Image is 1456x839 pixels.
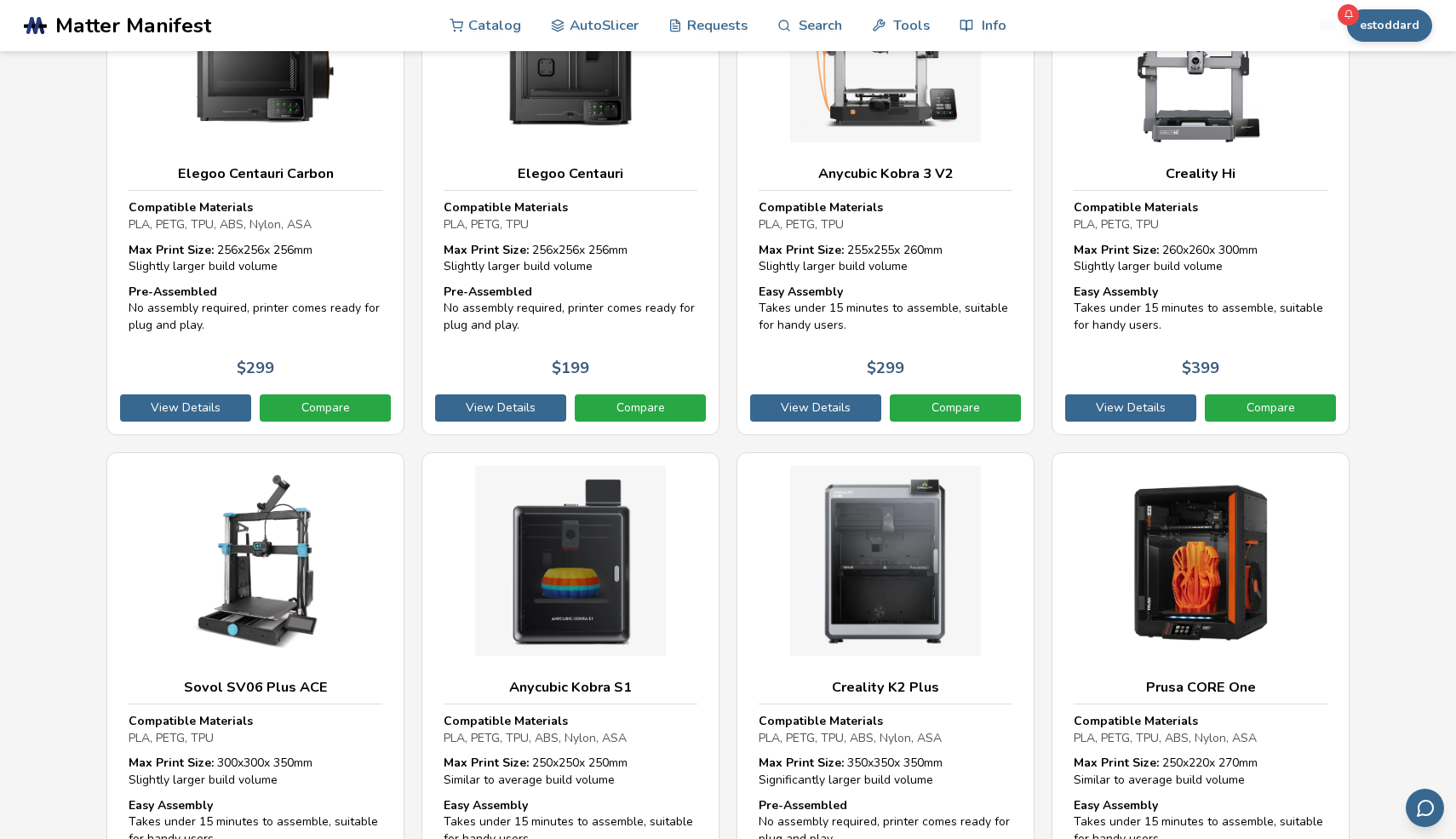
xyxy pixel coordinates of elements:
strong: Compatible Materials [1074,713,1198,729]
span: PLA, PETG, TPU [1074,216,1159,233]
a: Compare [260,394,391,422]
div: 350 x 350 x 350 mm Significantly larger build volume [759,755,1012,788]
strong: Pre-Assembled [759,797,847,813]
h3: Sovol SV06 Plus ACE [129,679,382,696]
strong: Max Print Size: [129,755,214,771]
div: 250 x 220 x 270 mm Similar to average build volume [1074,755,1327,788]
strong: Max Print Size: [444,242,529,258]
p: $ 299 [867,359,904,377]
strong: Max Print Size: [1074,242,1159,258]
p: $ 399 [1182,359,1219,377]
span: PLA, PETG, TPU, ABS, Nylon, ASA [444,730,627,746]
p: $ 299 [237,359,274,377]
strong: Compatible Materials [1074,199,1198,215]
div: No assembly required, printer comes ready for plug and play. [129,284,382,334]
strong: Compatible Materials [444,199,568,215]
h3: Anycubic Kobra S1 [444,679,697,696]
strong: Easy Assembly [129,797,213,813]
div: Takes under 15 minutes to assemble, suitable for handy users. [759,284,1012,334]
a: View Details [120,394,251,422]
div: 250 x 250 x 250 mm Similar to average build volume [444,755,697,788]
strong: Easy Assembly [444,797,528,813]
span: PLA, PETG, TPU, ABS, Nylon, ASA [1074,730,1257,746]
strong: Compatible Materials [129,713,253,729]
a: View Details [1065,394,1196,422]
h3: Creality Hi [1074,165,1327,182]
button: Send feedback via email [1406,789,1444,827]
div: 256 x 256 x 256 mm Slightly larger build volume [444,242,697,275]
span: PLA, PETG, TPU [444,216,529,233]
strong: Easy Assembly [1074,284,1158,300]
button: estoddard [1347,9,1432,42]
strong: Pre-Assembled [444,284,532,300]
strong: Easy Assembly [1074,797,1158,813]
p: $ 199 [552,359,589,377]
div: No assembly required, printer comes ready for plug and play. [444,284,697,334]
div: Takes under 15 minutes to assemble, suitable for handy users. [1074,284,1327,334]
a: View Details [750,394,881,422]
div: 255 x 255 x 260 mm Slightly larger build volume [759,242,1012,275]
h3: Prusa CORE One [1074,679,1327,696]
a: Compare [890,394,1021,422]
strong: Compatible Materials [759,199,883,215]
h3: Creality K2 Plus [759,679,1012,696]
span: PLA, PETG, TPU, ABS, Nylon, ASA [759,730,942,746]
span: PLA, PETG, TPU [759,216,844,233]
a: Compare [1205,394,1336,422]
div: 300 x 300 x 350 mm Slightly larger build volume [129,755,382,788]
strong: Max Print Size: [129,242,214,258]
a: View Details [435,394,566,422]
h3: Elegoo Centauri Carbon [129,165,382,182]
span: PLA, PETG, TPU, ABS, Nylon, ASA [129,216,312,233]
h3: Elegoo Centauri [444,165,697,182]
strong: Max Print Size: [444,755,529,771]
strong: Compatible Materials [129,199,253,215]
h3: Anycubic Kobra 3 V2 [759,165,1012,182]
strong: Pre-Assembled [129,284,217,300]
strong: Max Print Size: [1074,755,1159,771]
div: 260 x 260 x 300 mm Slightly larger build volume [1074,242,1327,275]
a: Compare [575,394,706,422]
strong: Compatible Materials [444,713,568,729]
span: Matter Manifest [55,14,211,37]
strong: Compatible Materials [759,713,883,729]
div: 256 x 256 x 256 mm Slightly larger build volume [129,242,382,275]
strong: Max Print Size: [759,755,844,771]
strong: Easy Assembly [759,284,843,300]
span: PLA, PETG, TPU [129,730,214,746]
strong: Max Print Size: [759,242,844,258]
